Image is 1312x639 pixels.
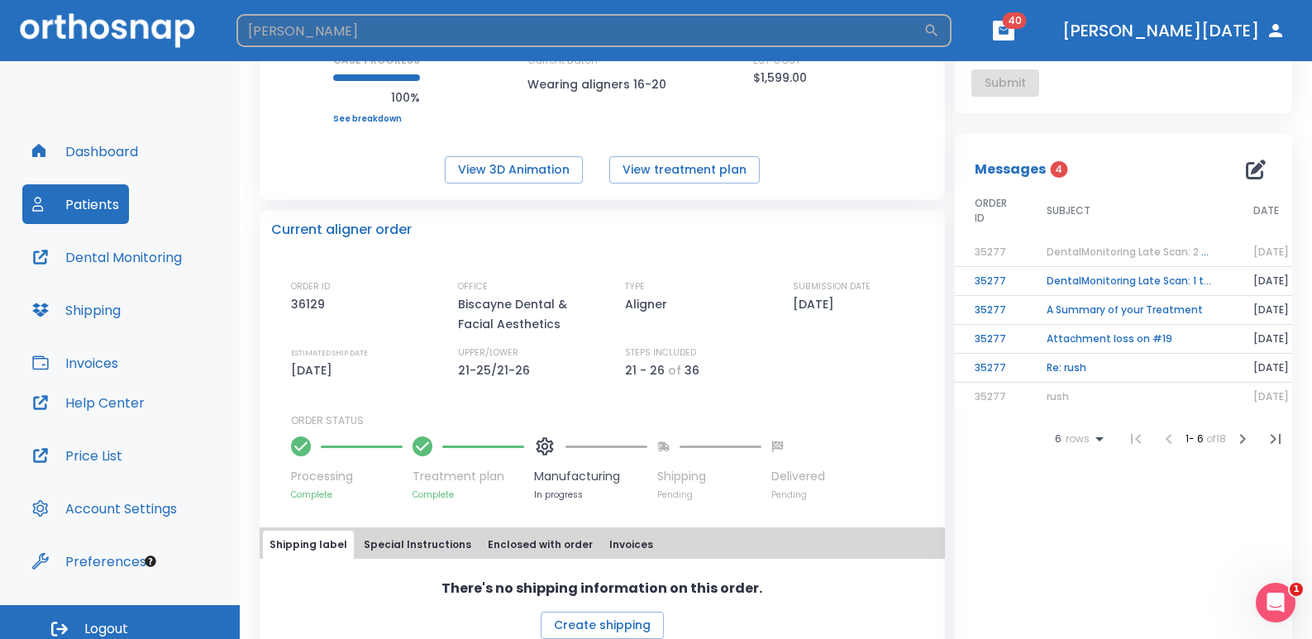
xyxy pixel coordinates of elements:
[22,489,187,528] button: Account Settings
[1233,267,1309,296] td: [DATE]
[22,131,148,171] button: Dashboard
[1027,325,1233,354] td: Attachment loss on #19
[1206,432,1226,446] span: of 18
[1047,203,1090,218] span: SUBJECT
[333,114,420,124] a: See breakdown
[22,290,131,330] button: Shipping
[458,360,536,380] p: 21-25/21-26
[236,14,923,47] input: Search by Patient Name or Case #
[291,346,368,360] p: ESTIMATED SHIP DATE
[20,13,195,47] img: Orthosnap
[1256,583,1295,622] iframe: Intercom live chat
[481,531,599,559] button: Enclosed with order
[22,343,128,383] button: Invoices
[458,279,488,294] p: OFFICE
[22,184,129,224] button: Patients
[625,294,673,314] p: Aligner
[975,245,1006,259] span: 35277
[975,196,1007,226] span: ORDER ID
[625,360,665,380] p: 21 - 26
[22,237,192,277] button: Dental Monitoring
[263,531,354,559] button: Shipping label
[271,220,412,240] p: Current aligner order
[657,468,761,485] p: Shipping
[625,346,696,360] p: STEPS INCLUDED
[22,383,155,422] button: Help Center
[685,360,699,380] p: 36
[955,296,1027,325] td: 35277
[413,489,524,501] p: Complete
[291,413,933,428] p: ORDER STATUS
[1186,432,1206,446] span: 1 - 6
[603,531,660,559] button: Invoices
[458,346,518,360] p: UPPER/LOWER
[22,436,132,475] button: Price List
[955,267,1027,296] td: 35277
[1003,12,1027,29] span: 40
[625,279,645,294] p: TYPE
[445,156,583,184] button: View 3D Animation
[1055,433,1062,445] span: 6
[975,160,1046,179] p: Messages
[143,554,158,569] div: Tooltip anchor
[541,612,664,639] button: Create shipping
[1050,161,1067,178] span: 4
[1027,354,1233,383] td: Re: rush
[771,468,825,485] p: Delivered
[291,279,330,294] p: ORDER ID
[291,468,403,485] p: Processing
[84,620,128,638] span: Logout
[413,468,524,485] p: Treatment plan
[1233,354,1309,383] td: [DATE]
[1056,16,1292,45] button: [PERSON_NAME][DATE]
[609,156,760,184] button: View treatment plan
[955,354,1027,383] td: 35277
[22,541,156,581] button: Preferences
[1027,296,1233,325] td: A Summary of your Treatment
[534,489,647,501] p: In progress
[291,489,403,501] p: Complete
[291,360,338,380] p: [DATE]
[771,489,825,501] p: Pending
[1027,267,1233,296] td: DentalMonitoring Late Scan: 1 to 2 Weeks Notification
[1047,389,1069,403] span: rush
[1062,433,1090,445] span: rows
[657,489,761,501] p: Pending
[668,360,681,380] p: of
[458,294,599,334] p: Biscayne Dental & Facial Aesthetics
[333,88,420,107] p: 100%
[1233,325,1309,354] td: [DATE]
[975,389,1006,403] span: 35277
[1233,296,1309,325] td: [DATE]
[1253,245,1289,259] span: [DATE]
[753,68,807,88] p: $1,599.00
[793,294,840,314] p: [DATE]
[1253,203,1279,218] span: DATE
[1253,389,1289,403] span: [DATE]
[441,579,762,598] p: There's no shipping information on this order.
[793,279,871,294] p: SUBMISSION DATE
[263,531,942,559] div: tabs
[291,294,331,314] p: 36129
[527,74,676,94] p: Wearing aligners 16-20
[357,531,478,559] button: Special Instructions
[955,325,1027,354] td: 35277
[1290,583,1303,596] span: 1
[534,468,647,485] p: Manufacturing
